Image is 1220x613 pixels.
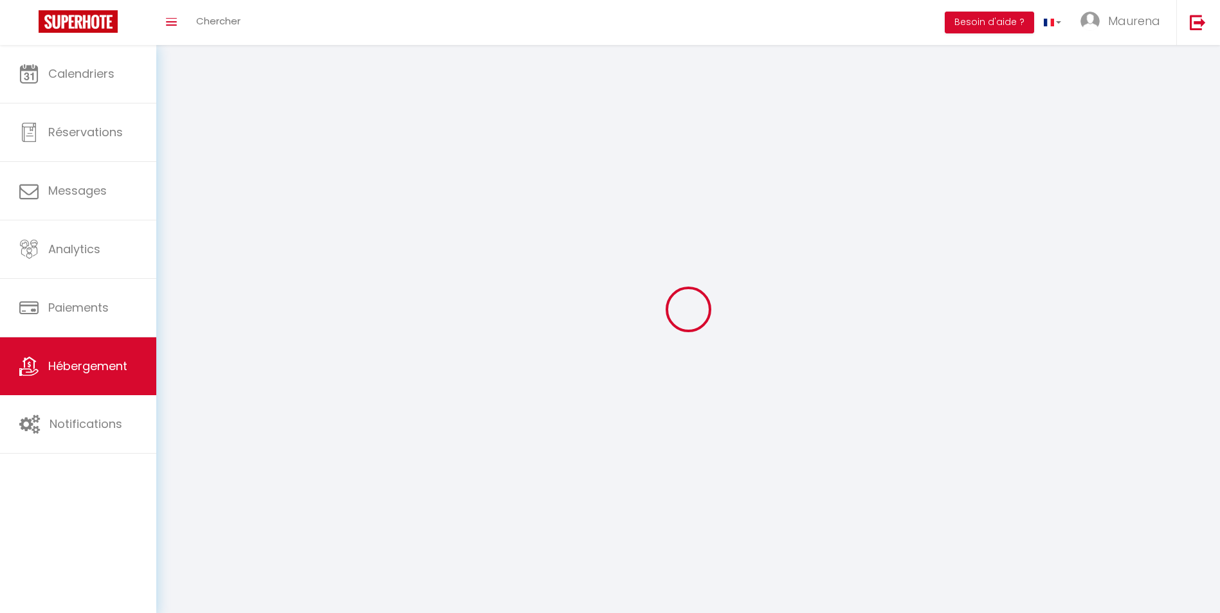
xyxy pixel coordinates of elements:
[39,10,118,33] img: Super Booking
[1108,13,1160,29] span: Maurena
[196,14,241,28] span: Chercher
[48,182,107,199] span: Messages
[48,299,109,315] span: Paiements
[48,66,114,82] span: Calendriers
[945,12,1034,33] button: Besoin d'aide ?
[10,5,49,44] button: Ouvrir le widget de chat LiveChat
[48,358,127,374] span: Hébergement
[48,124,123,140] span: Réservations
[1190,14,1206,30] img: logout
[1080,12,1100,31] img: ...
[50,416,122,432] span: Notifications
[48,241,100,257] span: Analytics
